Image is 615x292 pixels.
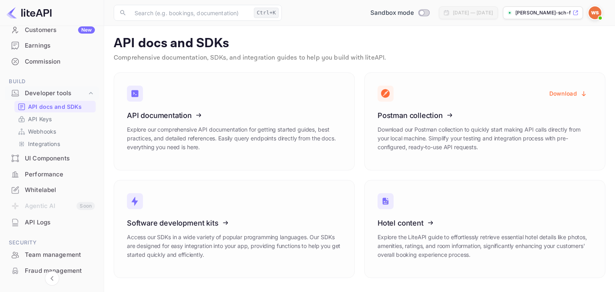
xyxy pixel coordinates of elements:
[6,6,52,19] img: LiteAPI logo
[18,140,92,148] a: Integrations
[453,9,493,16] div: [DATE] — [DATE]
[378,233,592,259] p: Explore the LiteAPI guide to effortlessly retrieve essential hotel details like photos, amenities...
[25,154,95,163] div: UI Components
[5,247,99,263] div: Team management
[25,250,95,260] div: Team management
[25,170,95,179] div: Performance
[5,54,99,69] a: Commission
[14,101,96,112] div: API docs and SDKs
[127,233,342,259] p: Access our SDKs in a wide variety of popular programming languages. Our SDKs are designed for eas...
[18,115,92,123] a: API Keys
[28,127,56,136] p: Webhooks
[254,8,279,18] div: Ctrl+K
[5,151,99,166] a: UI Components
[130,5,251,21] input: Search (e.g. bookings, documentation)
[14,113,96,125] div: API Keys
[25,26,95,35] div: Customers
[25,218,95,227] div: API Logs
[25,41,95,50] div: Earnings
[589,6,601,19] img: Walden Schäfer
[25,89,87,98] div: Developer tools
[5,182,99,197] a: Whitelabel
[28,115,52,123] p: API Keys
[5,77,99,86] span: Build
[5,22,99,37] a: CustomersNew
[5,38,99,53] a: Earnings
[78,26,95,34] div: New
[545,86,592,101] button: Download
[370,8,414,18] span: Sandbox mode
[18,102,92,111] a: API docs and SDKs
[25,186,95,195] div: Whitelabel
[5,54,99,70] div: Commission
[5,86,99,100] div: Developer tools
[5,215,99,230] a: API Logs
[114,180,355,278] a: Software development kitsAccess our SDKs in a wide variety of popular programming languages. Our ...
[18,127,92,136] a: Webhooks
[114,72,355,170] a: API documentationExplore our comprehensive API documentation for getting started guides, best pra...
[378,111,592,120] h3: Postman collection
[5,215,99,230] div: API Logs
[364,180,605,278] a: Hotel contentExplore the LiteAPI guide to effortlessly retrieve essential hotel details like phot...
[114,36,605,52] p: API docs and SDKs
[127,111,342,120] h3: API documentation
[5,247,99,262] a: Team management
[28,140,60,148] p: Integrations
[45,271,59,286] button: Collapse navigation
[378,219,592,227] h3: Hotel content
[5,263,99,279] div: Fraud management
[28,102,82,111] p: API docs and SDKs
[14,138,96,150] div: Integrations
[25,57,95,66] div: Commission
[515,9,571,16] p: [PERSON_NAME]-sch-fer-tlaou.n...
[5,167,99,182] a: Performance
[5,38,99,54] div: Earnings
[127,219,342,227] h3: Software development kits
[367,8,432,18] div: Switch to Production mode
[5,238,99,247] span: Security
[114,53,605,63] p: Comprehensive documentation, SDKs, and integration guides to help you build with liteAPI.
[14,126,96,137] div: Webhooks
[5,263,99,278] a: Fraud management
[5,151,99,166] div: UI Components
[5,22,99,38] div: CustomersNew
[25,266,95,276] div: Fraud management
[5,167,99,182] div: Performance
[127,125,342,152] p: Explore our comprehensive API documentation for getting started guides, best practices, and detai...
[378,125,592,152] p: Download our Postman collection to quickly start making API calls directly from your local machin...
